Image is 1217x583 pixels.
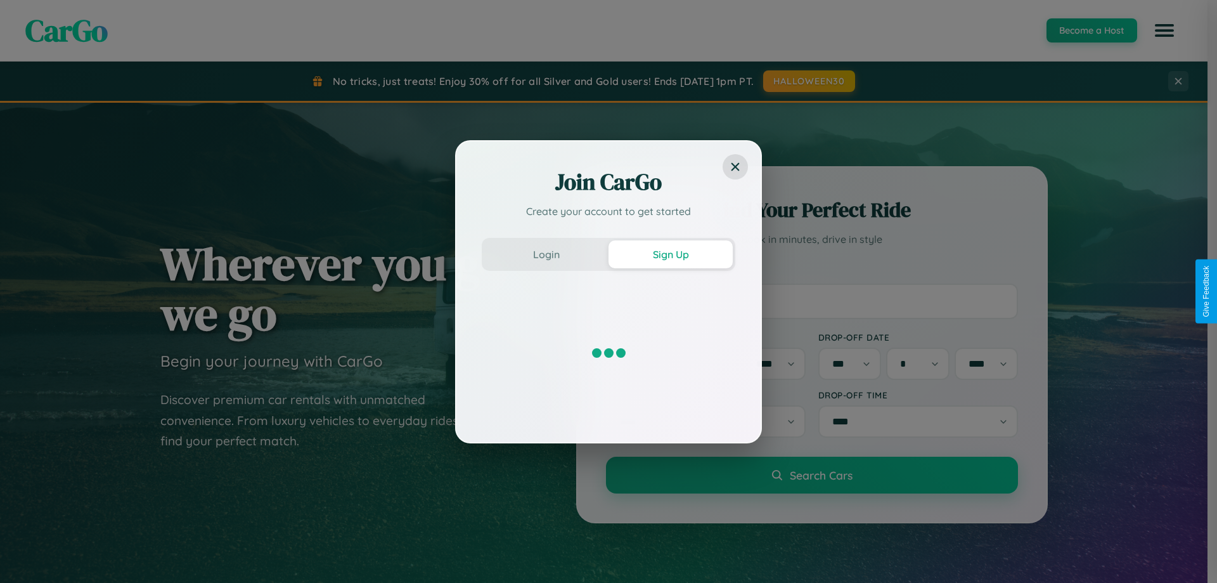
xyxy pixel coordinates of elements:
iframe: Intercom live chat [13,540,43,570]
button: Login [484,240,608,268]
p: Create your account to get started [482,204,735,219]
h2: Join CarGo [482,167,735,197]
button: Sign Up [608,240,733,268]
div: Give Feedback [1202,266,1211,317]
